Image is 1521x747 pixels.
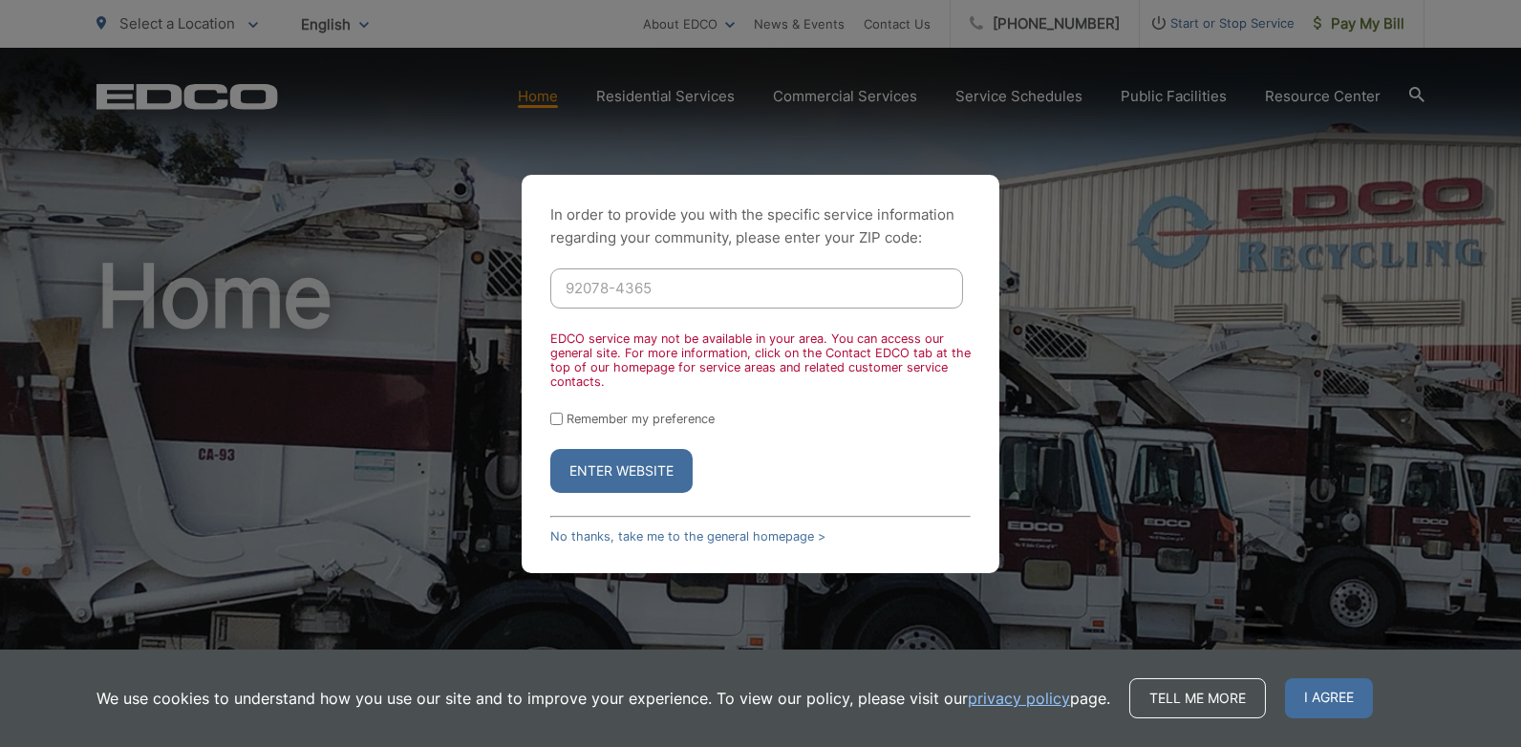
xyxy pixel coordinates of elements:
[550,449,693,493] button: Enter Website
[550,268,963,309] input: Enter ZIP Code
[96,687,1110,710] p: We use cookies to understand how you use our site and to improve your experience. To view our pol...
[550,203,971,249] p: In order to provide you with the specific service information regarding your community, please en...
[968,687,1070,710] a: privacy policy
[550,529,825,544] a: No thanks, take me to the general homepage >
[1285,678,1373,718] span: I agree
[550,331,971,389] div: EDCO service may not be available in your area. You can access our general site. For more informa...
[1129,678,1266,718] a: Tell me more
[567,412,715,426] label: Remember my preference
